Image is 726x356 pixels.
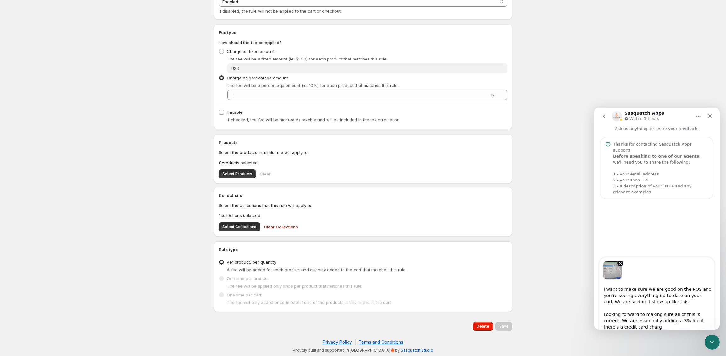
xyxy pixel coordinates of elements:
span: USD [231,66,239,71]
span: Charge as fixed amount [227,49,275,54]
span: How should the fee be applied? [219,40,282,45]
button: Clear Collections [260,221,302,233]
p: The fee will be a percentage amount (ie. 10%) for each product that matches this rule. [227,82,507,89]
span: The fee will only added once in total if one of the products in this rule is in the cart [227,300,391,305]
span: If disabled, the rule will not be applied to the cart or checkout. [219,9,342,14]
button: Delete [473,322,493,331]
span: One time per product [227,276,269,281]
a: Sasquatch Studio [401,348,433,353]
span: If checked, the fee will be marked as taxable and will be included in the tax calculation. [227,117,400,122]
span: | [355,339,356,345]
a: Privacy Policy [323,339,352,345]
p: collections selected [219,212,507,219]
iframe: Intercom live chat [594,108,720,330]
b: 1 [219,213,221,218]
span: % [490,92,494,97]
a: Terms and Conditions [359,339,403,345]
span: Clear Collections [264,224,298,230]
span: Taxable [227,110,243,115]
h2: Products [219,139,507,146]
p: Select the products that this rule will apply to. [219,149,507,156]
span: Select Collections [222,224,256,229]
span: Delete [477,324,489,329]
span: One time per cart [227,292,261,297]
button: Select Products [219,169,256,178]
b: 0 [219,160,222,165]
p: products selected [219,159,507,166]
p: Proudly built and supported in [GEOGRAPHIC_DATA]🍁by [217,348,509,353]
h2: Fee type [219,29,507,36]
h2: Collections [219,192,507,198]
button: Select Collections [219,222,260,231]
span: Charge as percentage amount [227,75,288,80]
span: The fee will be applied only once per product that matches this rule. [227,284,362,289]
span: The fee will be a fixed amount (ie. $1.00) for each product that matches this rule. [227,56,388,61]
span: Select Products [222,171,252,176]
span: Per product, per quantity [227,260,276,265]
iframe: Intercom live chat [705,335,720,350]
h2: Rule type [219,246,507,253]
span: A fee will be added for each product and quantity added to the cart that matches this rule. [227,267,406,272]
p: Select the collections that this rule will apply to. [219,202,507,209]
